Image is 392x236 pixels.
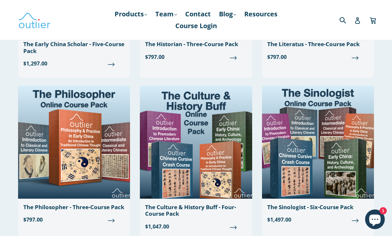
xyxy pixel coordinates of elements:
[267,41,369,47] div: The Literatus - Three-Course Pack
[140,86,252,199] img: The Culture & History Buff - Four-Course Pack
[267,204,369,210] div: The Sinologist - Six-Course Pack
[23,216,125,224] span: $797.00
[18,86,130,229] a: The Philosopher - Three-Course Pack $797.00
[18,86,130,199] img: The Philosopher - Three-Course Pack
[262,86,374,229] a: The Sinologist - Six-Course Pack $1,497.00
[241,8,281,20] a: Resources
[267,53,369,61] span: $797.00
[23,204,125,210] div: The Philosopher - Three-Course Pack
[363,209,387,231] inbox-online-store-chat: Shopify online store chat
[111,8,150,20] a: Products
[216,8,239,20] a: Blog
[145,204,247,217] div: The Culture & History Buff - Four-Course Pack
[145,41,247,47] div: The Historian - Three-Course Pack
[262,86,374,199] img: The Sinologist - Six-Course Pack
[145,53,247,61] span: $797.00
[172,20,220,32] a: Course Login
[23,60,125,67] span: $1,297.00
[338,13,356,27] input: Search
[267,216,369,224] span: $1,497.00
[140,86,252,236] a: The Culture & History Buff - Four-Course Pack $1,047.00
[145,223,247,230] span: $1,047.00
[18,10,51,29] img: Outlier Linguistics
[152,8,180,20] a: Team
[23,41,125,54] div: The Early China Scholar - Five-Course Pack
[182,8,214,20] a: Contact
